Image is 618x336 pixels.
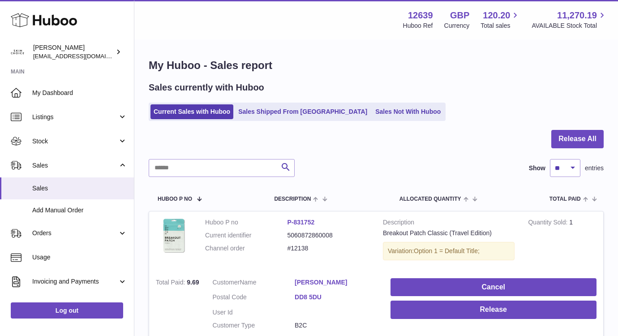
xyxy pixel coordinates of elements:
[483,9,510,22] span: 120.20
[383,229,515,237] div: Breakout Patch Classic (Travel Edition)
[383,242,515,260] div: Variation:
[481,22,520,30] span: Total sales
[32,137,118,146] span: Stock
[32,89,127,97] span: My Dashboard
[32,277,118,286] span: Invoicing and Payments
[32,161,118,170] span: Sales
[150,104,233,119] a: Current Sales with Huboo
[414,247,480,254] span: Option 1 = Default Title;
[383,218,515,229] strong: Description
[585,164,604,172] span: entries
[288,244,370,253] dd: #12138
[32,253,127,262] span: Usage
[158,196,192,202] span: Huboo P no
[549,196,581,202] span: Total paid
[205,231,288,240] dt: Current identifier
[372,104,444,119] a: Sales Not With Huboo
[205,218,288,227] dt: Huboo P no
[557,9,597,22] span: 11,270.19
[32,206,127,215] span: Add Manual Order
[391,278,597,297] button: Cancel
[11,45,24,59] img: admin@skinchoice.com
[156,218,192,254] img: 126391739440753.png
[521,211,603,271] td: 1
[450,9,469,22] strong: GBP
[444,22,470,30] div: Currency
[532,9,607,30] a: 11,270.19 AVAILABLE Stock Total
[32,113,118,121] span: Listings
[235,104,370,119] a: Sales Shipped From [GEOGRAPHIC_DATA]
[213,308,295,317] dt: User Id
[156,279,187,288] strong: Total Paid
[33,52,132,60] span: [EMAIL_ADDRESS][DOMAIN_NAME]
[213,279,240,286] span: Customer
[32,229,118,237] span: Orders
[274,196,311,202] span: Description
[295,278,377,287] a: [PERSON_NAME]
[529,164,545,172] label: Show
[213,278,295,289] dt: Name
[528,219,569,228] strong: Quantity Sold
[205,244,288,253] dt: Channel order
[213,321,295,330] dt: Customer Type
[149,58,604,73] h1: My Huboo - Sales report
[11,302,123,319] a: Log out
[213,293,295,304] dt: Postal Code
[399,196,461,202] span: ALLOCATED Quantity
[32,184,127,193] span: Sales
[403,22,433,30] div: Huboo Ref
[295,321,377,330] dd: B2C
[288,231,370,240] dd: 5060872860008
[295,293,377,302] a: DD8 5DU
[391,301,597,319] button: Release
[187,279,199,286] span: 9.69
[33,43,114,60] div: [PERSON_NAME]
[288,219,315,226] a: P-831752
[532,22,607,30] span: AVAILABLE Stock Total
[481,9,520,30] a: 120.20 Total sales
[551,130,604,148] button: Release All
[408,9,433,22] strong: 12639
[149,82,264,94] h2: Sales currently with Huboo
